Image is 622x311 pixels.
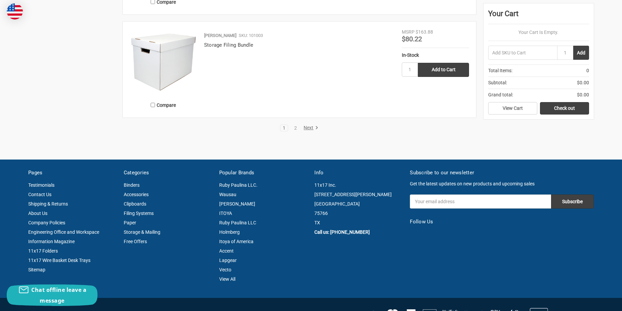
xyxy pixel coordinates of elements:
span: Total Items: [488,67,512,74]
input: Subscribe [551,194,594,209]
img: Storage Filing Bundle [130,29,197,96]
h5: Info [314,169,403,177]
h5: Subscribe to our newsletter [410,169,594,177]
div: MSRP [402,29,415,36]
a: Shipping & Returns [28,201,68,207]
input: Your email address [410,194,551,209]
a: Wausau [219,192,236,197]
a: View Cart [488,102,537,115]
a: 1 [280,126,288,130]
a: Binders [124,182,140,188]
a: Storage Filing Bundle [204,42,253,48]
div: Your Cart [488,8,589,24]
a: About Us [28,211,47,216]
a: Next [301,125,318,131]
span: 0 [586,67,589,74]
h5: Pages [28,169,117,177]
input: Add SKU to Cart [488,46,557,60]
a: Filing Systems [124,211,154,216]
p: [PERSON_NAME] [204,32,236,39]
h5: Categories [124,169,212,177]
a: Accent [219,248,234,254]
h5: Follow Us [410,218,594,226]
a: Lapgear [219,258,237,263]
a: Call us: [PHONE_NUMBER] [314,229,370,235]
a: Ruby Paulina LLC. [219,182,258,188]
span: Subtotal: [488,79,507,86]
label: Compare [130,99,197,110]
a: 11x17 Wire Basket Desk Trays [28,258,90,263]
p: Get the latest updates on new products and upcoming sales [410,180,594,187]
span: $0.00 [577,91,589,98]
a: [PERSON_NAME] [219,201,255,207]
a: View All [219,276,235,282]
button: Chat offline leave a message [7,284,98,306]
p: Your Cart Is Empty. [488,29,589,36]
a: Testimonials [28,182,54,188]
a: Holmberg [219,229,240,235]
input: Add to Cart [418,63,469,77]
a: ITOYA [219,211,232,216]
a: Check out [540,102,589,115]
div: In-Stock [402,52,469,59]
span: $0.00 [577,79,589,86]
a: Vecto [219,267,231,272]
span: Chat offline leave a message [31,286,86,304]
a: Paper [124,220,136,225]
span: $80.22 [402,35,422,43]
a: Free Offers [124,239,147,244]
a: Storage & Mailing [124,229,160,235]
a: 2 [292,126,299,130]
a: Sitemap [28,267,45,272]
p: SKU: 101003 [239,32,263,39]
a: Ruby Paulina LLC [219,220,256,225]
address: 11x17 Inc. [STREET_ADDRESS][PERSON_NAME] [GEOGRAPHIC_DATA] 75766 TX [314,180,403,227]
a: Clipboards [124,201,146,207]
a: Itoya of America [219,239,254,244]
button: Add [573,46,589,60]
h5: Popular Brands [219,169,308,177]
span: $163.88 [416,29,433,35]
a: Company Policies [28,220,65,225]
input: Compare [151,103,155,107]
a: Engineering Office and Workspace Information Magazine [28,229,99,244]
a: Accessories [124,192,149,197]
span: Grand total: [488,91,513,98]
img: duty and tax information for United States [7,3,23,19]
a: 11x17 Folders [28,248,58,254]
a: Contact Us [28,192,51,197]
